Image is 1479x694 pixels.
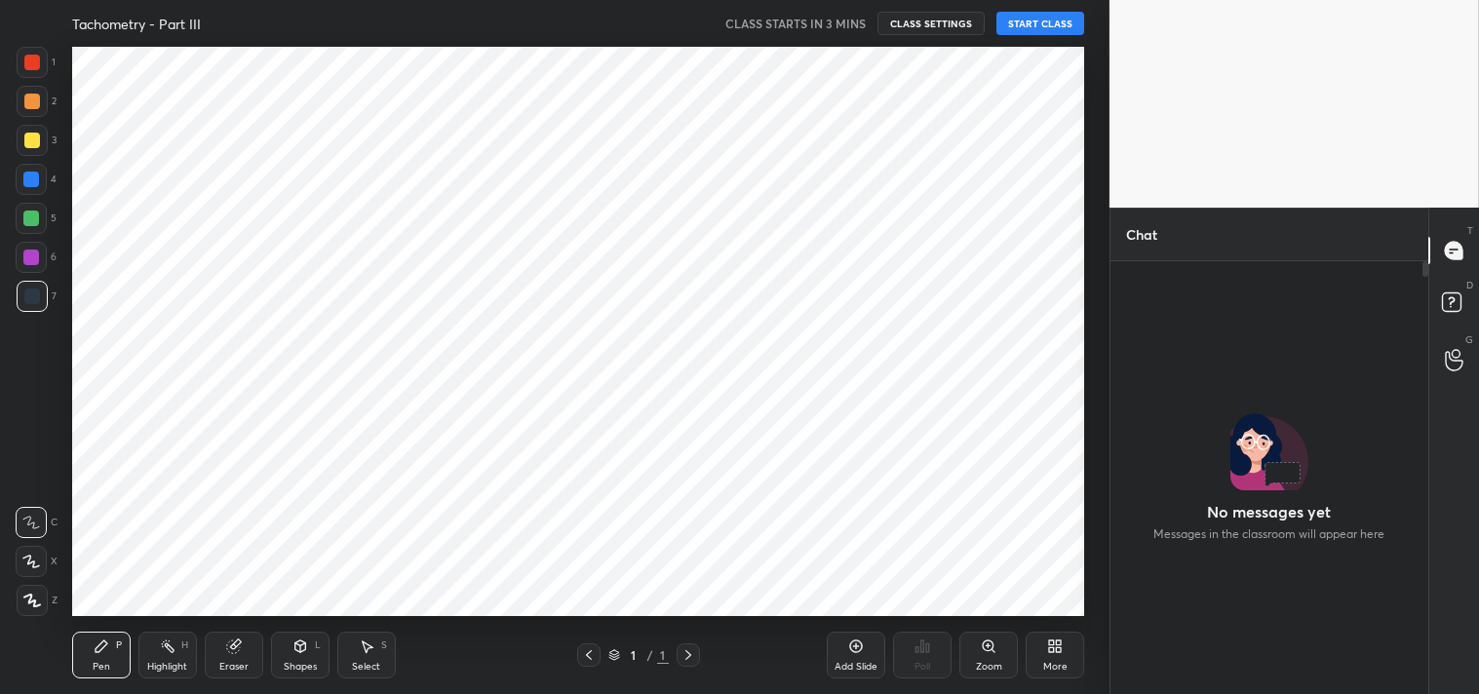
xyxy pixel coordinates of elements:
div: Pen [93,662,110,672]
p: D [1466,278,1473,292]
div: 1 [17,47,56,78]
div: 5 [16,203,57,234]
div: 7 [17,281,57,312]
div: H [181,640,188,650]
h4: Tachometry - Part III [72,15,201,33]
div: 1 [657,646,669,664]
div: S [381,640,387,650]
div: More [1043,662,1068,672]
p: Chat [1110,209,1173,260]
button: CLASS SETTINGS [877,12,985,35]
p: T [1467,223,1473,238]
p: G [1465,332,1473,347]
div: Select [352,662,380,672]
button: START CLASS [996,12,1084,35]
div: 4 [16,164,57,195]
div: L [315,640,321,650]
div: Z [17,585,58,616]
div: Zoom [976,662,1002,672]
div: Eraser [219,662,249,672]
div: X [16,546,58,577]
div: 3 [17,125,57,156]
div: Shapes [284,662,317,672]
div: 2 [17,86,57,117]
h5: CLASS STARTS IN 3 MINS [725,15,866,32]
div: / [647,649,653,661]
div: Add Slide [835,662,877,672]
div: 1 [624,649,643,661]
div: Highlight [147,662,187,672]
div: 6 [16,242,57,273]
div: C [16,507,58,538]
div: P [116,640,122,650]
